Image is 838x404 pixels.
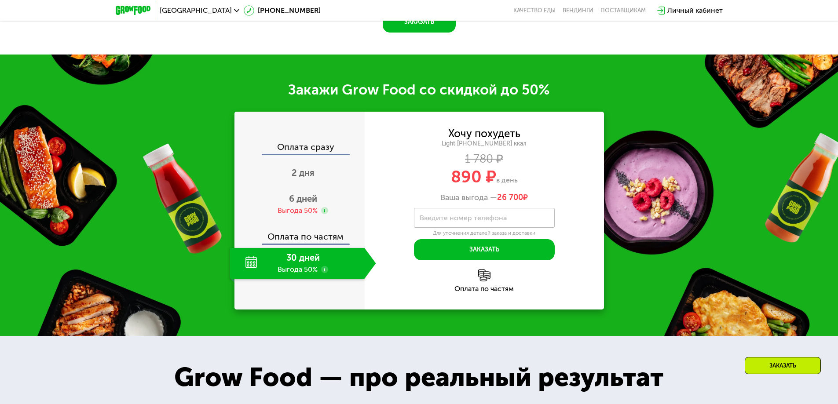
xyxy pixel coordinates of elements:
div: Хочу похудеть [448,129,520,138]
div: Выгода 50% [278,206,318,215]
div: Заказать [745,357,821,374]
span: 890 ₽ [451,167,496,187]
div: 1 780 ₽ [365,154,604,164]
div: Личный кабинет [667,5,723,16]
a: Вендинги [563,7,593,14]
img: l6xcnZfty9opOoJh.png [478,269,490,281]
span: в день [496,176,518,184]
div: Для уточнения деталей заказа и доставки [414,230,555,237]
span: 6 дней [289,193,317,204]
button: Заказать [383,11,456,33]
label: Введите номер телефона [420,215,507,220]
span: 2 дня [292,167,315,178]
div: Grow Food — про реальный результат [155,357,683,397]
div: Оплата по частям [235,223,365,244]
a: [PHONE_NUMBER] [244,5,321,16]
span: 26 700 [497,193,523,202]
div: Оплата по частям [365,285,604,292]
div: Ваша выгода — [365,193,604,203]
div: Light [PHONE_NUMBER] ккал [365,140,604,148]
a: Качество еды [513,7,556,14]
span: [GEOGRAPHIC_DATA] [160,7,232,14]
button: Заказать [414,239,555,260]
span: ₽ [497,193,528,203]
div: Оплата сразу [235,142,365,154]
div: поставщикам [600,7,646,14]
